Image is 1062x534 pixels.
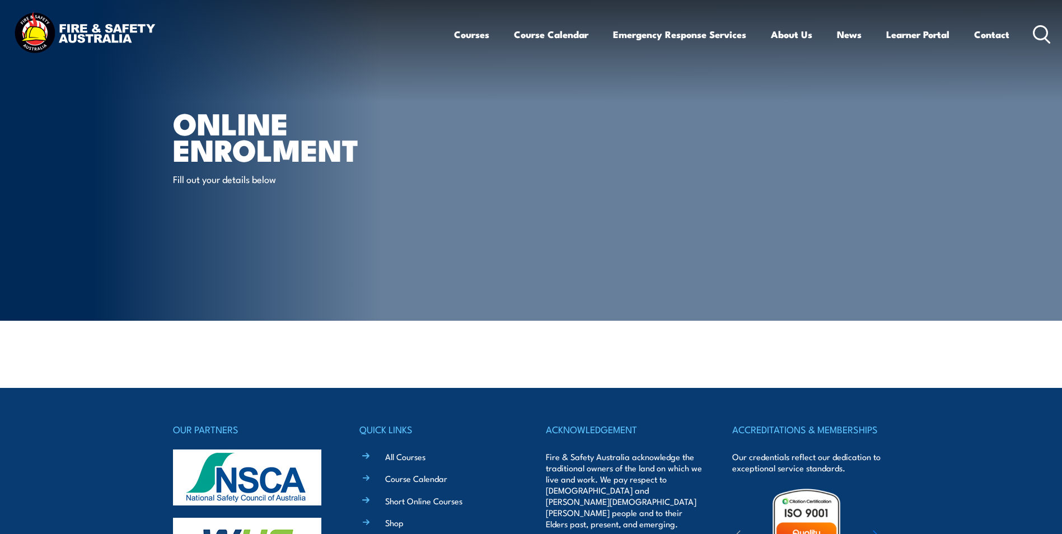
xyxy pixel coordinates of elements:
[173,110,450,162] h1: Online Enrolment
[173,172,377,185] p: Fill out your details below
[613,20,746,49] a: Emergency Response Services
[886,20,949,49] a: Learner Portal
[732,451,889,474] p: Our credentials reflect our dedication to exceptional service standards.
[837,20,862,49] a: News
[173,449,321,505] img: nsca-logo-footer
[385,517,404,528] a: Shop
[514,20,588,49] a: Course Calendar
[385,472,447,484] a: Course Calendar
[546,451,703,530] p: Fire & Safety Australia acknowledge the traditional owners of the land on which we live and work....
[546,421,703,437] h4: ACKNOWLEDGEMENT
[385,451,425,462] a: All Courses
[974,20,1009,49] a: Contact
[173,421,330,437] h4: OUR PARTNERS
[385,495,462,507] a: Short Online Courses
[359,421,516,437] h4: QUICK LINKS
[732,421,889,437] h4: ACCREDITATIONS & MEMBERSHIPS
[454,20,489,49] a: Courses
[771,20,812,49] a: About Us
